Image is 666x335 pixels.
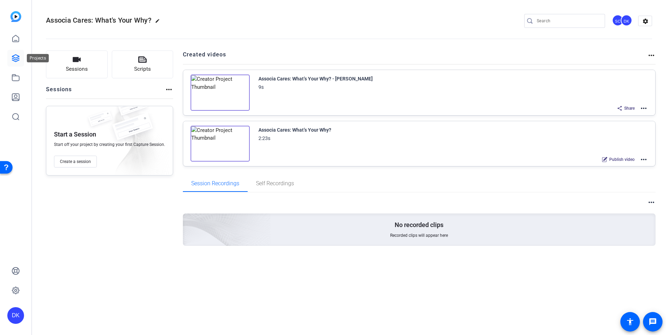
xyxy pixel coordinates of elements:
[258,83,264,91] div: 9s
[112,50,173,78] button: Scripts
[621,15,633,27] ngx-avatar: Danika Knoop
[258,134,270,142] div: 2:23s
[54,142,165,147] span: Start off your project by creating your first Capture Session.
[258,75,373,83] div: Associa Cares: What’s Your Why? - [PERSON_NAME]
[191,75,250,111] img: Creator Project Thumbnail
[54,130,96,139] p: Start a Session
[638,16,652,26] mat-icon: settings
[191,181,239,186] span: Session Recordings
[647,198,656,207] mat-icon: more_horiz
[256,181,294,186] span: Self Recordings
[105,145,271,296] img: embarkstudio-empty-session.png
[612,15,624,26] div: SC
[46,50,108,78] button: Sessions
[258,126,331,134] div: Associa Cares: What’s Your Why?
[621,15,632,26] div: DK
[27,54,49,62] div: Projects
[134,65,151,73] span: Scripts
[60,159,91,164] span: Create a session
[640,155,648,164] mat-icon: more_horiz
[102,104,169,179] img: embarkstudio-empty-session.png
[191,126,250,162] img: Creator Project Thumbnail
[46,16,152,24] span: Associa Cares: What's Your Why?
[647,51,656,60] mat-icon: more_horiz
[10,11,21,22] img: blue-gradient.svg
[612,15,624,27] ngx-avatar: Sarah Clausen
[85,110,116,131] img: fake-session.png
[66,65,88,73] span: Sessions
[155,18,163,27] mat-icon: edit
[537,17,599,25] input: Search
[649,318,657,326] mat-icon: message
[113,96,152,121] img: fake-session.png
[46,85,72,99] h2: Sessions
[54,156,97,167] button: Create a session
[609,157,635,162] span: Publish video
[626,318,634,326] mat-icon: accessibility
[106,113,158,148] img: fake-session.png
[7,307,24,324] div: DK
[395,221,443,229] p: No recorded clips
[624,106,635,111] span: Share
[165,85,173,94] mat-icon: more_horiz
[640,104,648,112] mat-icon: more_horiz
[390,233,448,238] span: Recorded clips will appear here
[183,50,648,64] h2: Created videos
